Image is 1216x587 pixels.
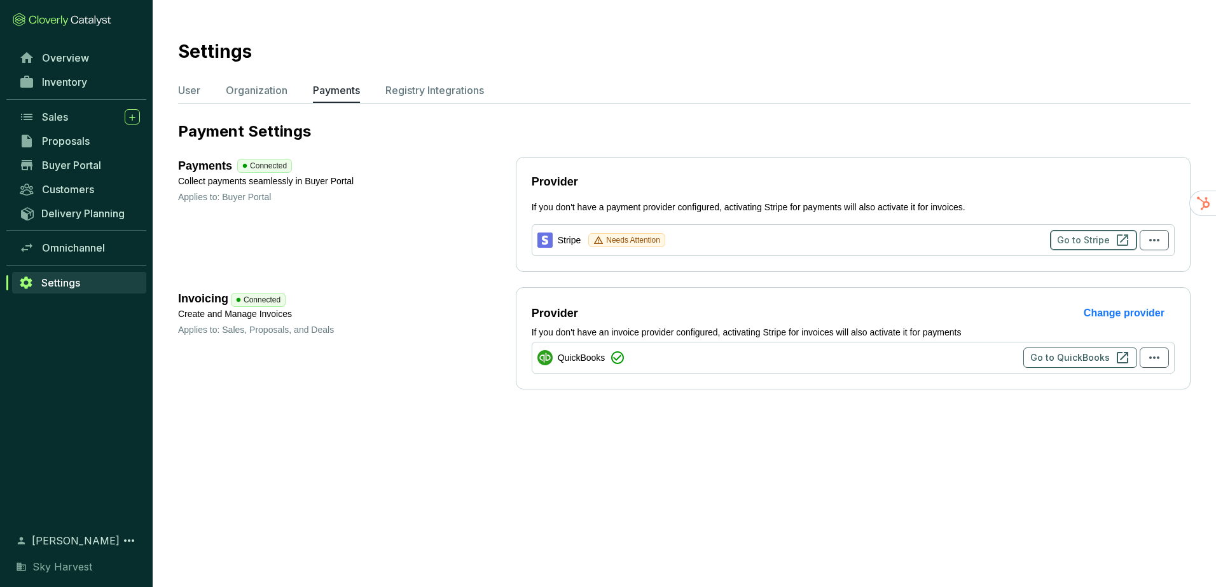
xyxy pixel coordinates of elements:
p: Create and Manage Invoices [178,307,516,321]
p: Payment Settings [178,121,1191,142]
p: Collect payments seamlessly in Buyer Portal [178,175,516,188]
h3: Provider [532,173,1175,191]
a: Omnichannel [13,237,146,259]
span: Connected [250,159,287,172]
span: Buyer Portal [42,159,101,172]
p: Organization [226,83,287,98]
span: Invoicing [178,292,228,305]
p: Payments [313,83,360,98]
p: Applies to: Buyer Portal [178,191,516,203]
a: Buyer Portal [13,154,146,176]
p: Registry Integrations [385,83,484,98]
p: If you don't have a payment provider configured, activating Stripe for payments will also activat... [532,201,1175,214]
span: Sales [42,111,68,123]
span: Connected [244,293,280,306]
span: Customers [42,183,94,196]
h2: Settings [178,38,252,65]
a: Customers [13,179,146,200]
span: QuickBooks [558,351,605,365]
h3: Provider [532,304,578,322]
button: Go to Stripe [1050,230,1137,250]
a: Sales [13,106,146,128]
p: User [178,83,200,98]
a: Proposals [13,130,146,152]
span: Payments [178,157,232,175]
span: Go to Stripe [1057,234,1110,246]
a: Overview [13,47,146,69]
span: Needs Attention [606,234,660,246]
span: Go to QuickBooks [1030,351,1110,364]
span: [PERSON_NAME] [32,533,120,548]
button: Go to QuickBooks [1023,347,1137,368]
span: Stripe [558,234,581,247]
span: Omnichannel [42,241,105,254]
button: Change provider [1074,303,1175,323]
a: Inventory [13,71,146,93]
a: Settings [12,272,146,293]
span: Delivery Planning [41,207,125,220]
span: Settings [41,276,80,289]
span: Change provider [1084,306,1164,321]
p: Applies to: Sales, Proposals, and Deals [178,323,516,336]
span: Sky Harvest [32,559,92,574]
span: Overview [42,51,89,64]
span: Inventory [42,76,87,88]
p: If you don't have an invoice provider configured, activating Stripe for invoices will also activa... [532,326,1175,339]
a: Delivery Planning [13,203,146,224]
span: Proposals [42,135,90,147]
